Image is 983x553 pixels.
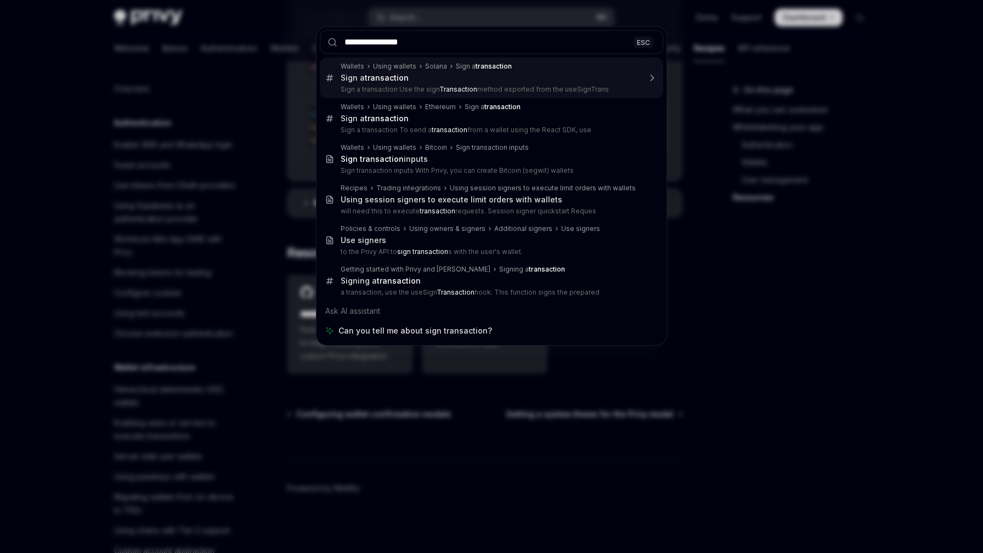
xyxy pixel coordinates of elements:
div: Additional signers [494,224,552,233]
b: transaction [432,126,467,134]
div: Wallets [341,62,364,71]
div: Wallets [341,103,364,111]
div: Policies & controls [341,224,400,233]
b: sign transaction [397,247,448,256]
b: transaction [365,73,409,82]
b: transaction [365,114,409,123]
b: transaction [420,207,455,215]
div: Sign a [456,62,512,71]
div: Solana [425,62,447,71]
p: will need this to execute requests. Session signer quickstart Reques [341,207,640,216]
div: Signing a [341,276,421,286]
p: a transaction, use the useSign hook: This function signs the prepared [341,288,640,297]
div: Recipes [341,184,368,193]
p: Sign a transaction Use the sign method exported from the useSignTrans [341,85,640,94]
div: Sign a [341,114,409,123]
div: Sign transaction inputs [456,143,529,152]
div: Sign a [465,103,521,111]
div: Using owners & signers [409,224,485,233]
div: Using session signers to execute limit orders with wallets [341,195,562,205]
b: Sign transaction [341,154,404,163]
p: Sign a transaction To send a from a wallet using the React SDK, use [341,126,640,134]
div: Getting started with Privy and [PERSON_NAME] [341,265,490,274]
div: Using wallets [373,103,416,111]
p: to the Privy API to s with the user's wallet. [341,247,640,256]
span: Can you tell me about sign transaction? [338,325,492,336]
div: Using session signers to execute limit orders with wallets [450,184,636,193]
b: transaction [484,103,521,111]
div: Trading integrations [376,184,441,193]
div: Using wallets [373,62,416,71]
div: Use signers [341,235,386,245]
b: transaction [476,62,512,70]
div: Ethereum [425,103,456,111]
div: ESC [634,36,653,48]
div: Bitcoin [425,143,447,152]
div: Using wallets [373,143,416,152]
div: inputs [341,154,428,164]
div: Use signers [561,224,600,233]
div: Sign a [341,73,409,83]
b: Transaction [439,85,477,93]
div: Signing a [499,265,565,274]
b: transaction [529,265,565,273]
b: Transaction [437,288,474,296]
p: Sign transaction inputs With Privy, you can create Bitcoin (segwit) wallets [341,166,640,175]
b: transaction [377,276,421,285]
div: Wallets [341,143,364,152]
div: Ask AI assistant [320,301,663,321]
